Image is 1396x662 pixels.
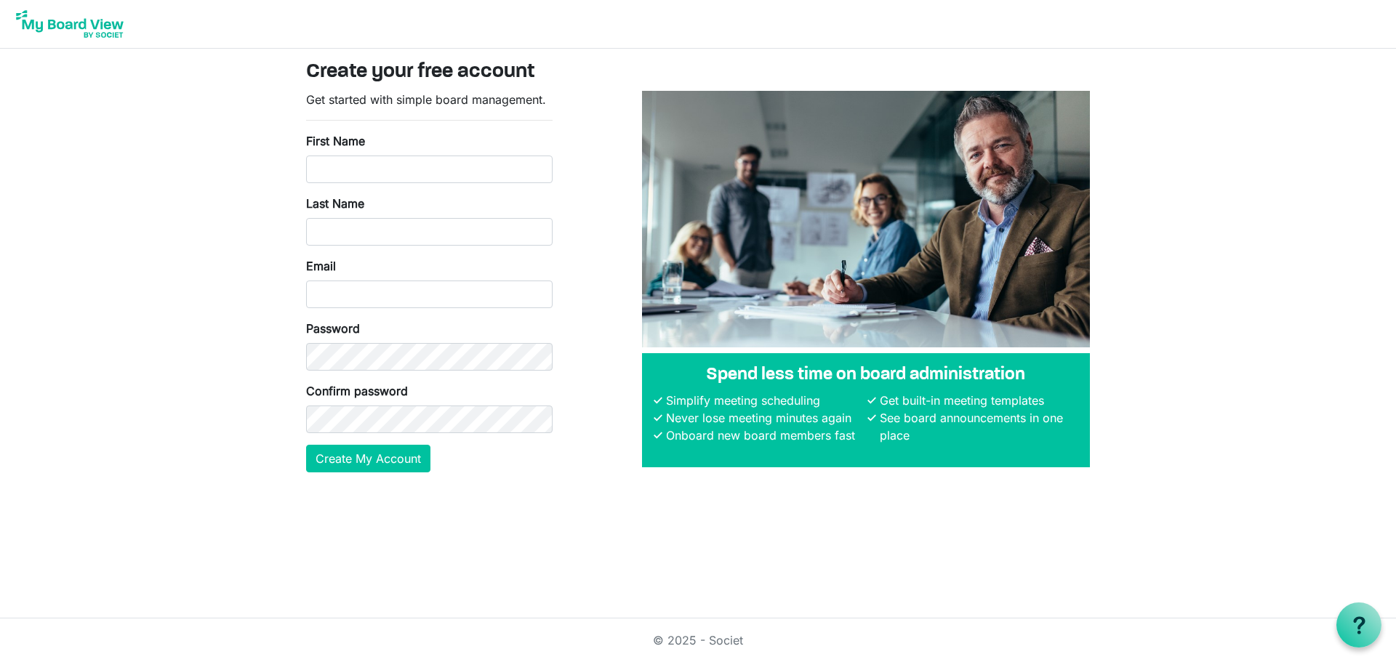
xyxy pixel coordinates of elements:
[654,365,1078,386] h4: Spend less time on board administration
[876,392,1078,409] li: Get built-in meeting templates
[306,92,546,107] span: Get started with simple board management.
[662,427,865,444] li: Onboard new board members fast
[876,409,1078,444] li: See board announcements in one place
[662,392,865,409] li: Simplify meeting scheduling
[306,257,336,275] label: Email
[12,6,128,42] img: My Board View Logo
[642,91,1090,347] img: A photograph of board members sitting at a table
[306,195,364,212] label: Last Name
[306,320,360,337] label: Password
[306,445,430,472] button: Create My Account
[306,382,408,400] label: Confirm password
[306,60,1090,85] h3: Create your free account
[653,633,743,647] a: © 2025 - Societ
[662,409,865,427] li: Never lose meeting minutes again
[306,132,365,150] label: First Name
